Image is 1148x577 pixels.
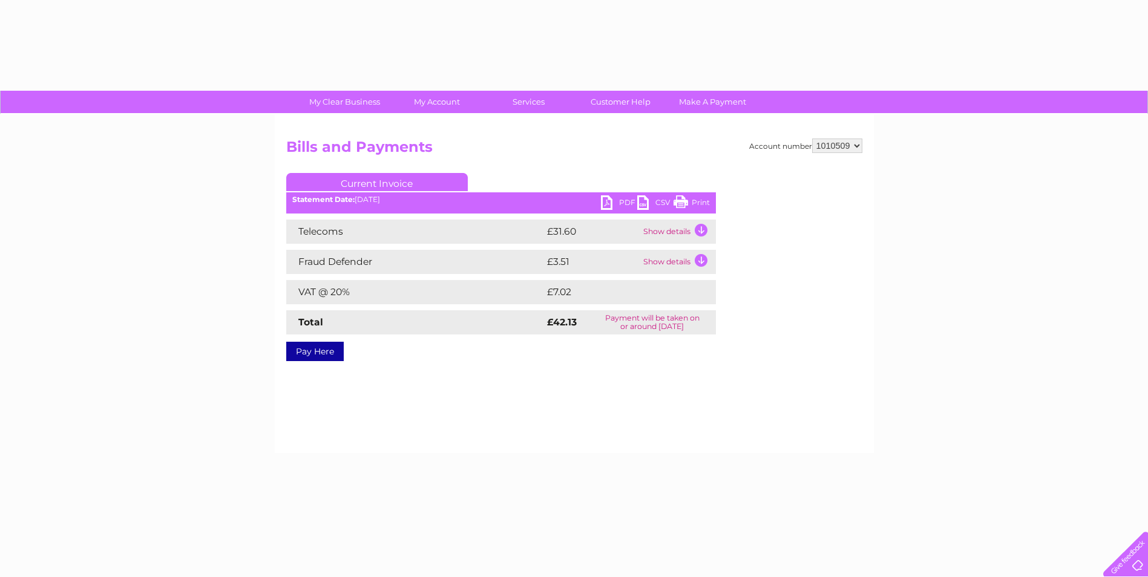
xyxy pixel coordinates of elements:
td: £7.02 [544,280,687,304]
a: Customer Help [571,91,671,113]
div: Account number [749,139,862,153]
a: My Account [387,91,487,113]
div: [DATE] [286,195,716,204]
a: CSV [637,195,674,213]
td: Payment will be taken on or around [DATE] [589,310,716,334]
td: Show details [640,220,716,244]
a: Print [674,195,710,213]
a: My Clear Business [295,91,395,113]
a: Current Invoice [286,173,468,191]
h2: Bills and Payments [286,139,862,161]
td: Telecoms [286,220,544,244]
a: Pay Here [286,342,344,361]
td: £31.60 [544,220,640,244]
strong: £42.13 [547,316,577,328]
a: Services [479,91,579,113]
a: PDF [601,195,637,213]
td: VAT @ 20% [286,280,544,304]
td: Fraud Defender [286,250,544,274]
a: Make A Payment [663,91,763,113]
td: Show details [640,250,716,274]
td: £3.51 [544,250,640,274]
strong: Total [298,316,323,328]
b: Statement Date: [292,195,355,204]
